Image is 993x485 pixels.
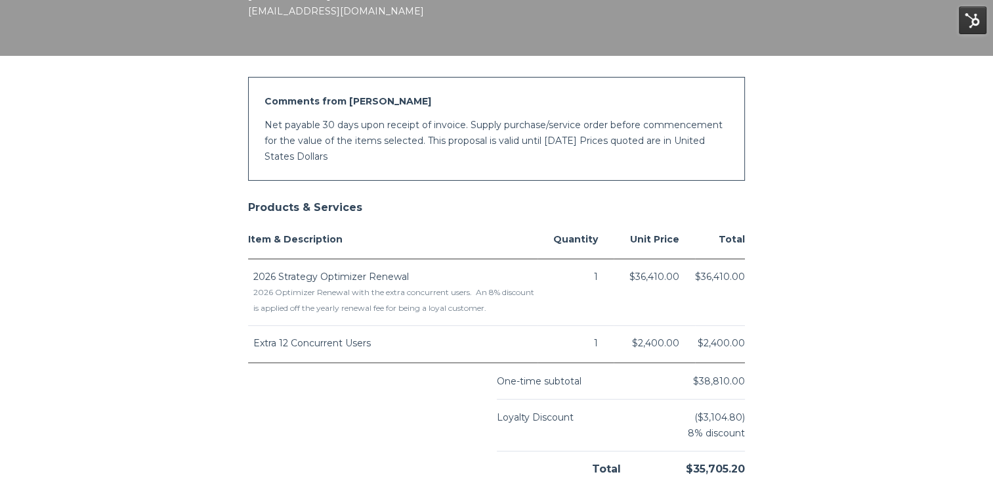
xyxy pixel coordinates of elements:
span: $36,410.00 [629,269,679,285]
span: [EMAIL_ADDRESS][DOMAIN_NAME] [248,5,424,17]
div: One-time subtotal [497,373,581,389]
th: Quantity [538,222,614,259]
td: 1 [538,259,614,326]
img: HubSpot Tools Menu Toggle [959,7,986,34]
span: Extra 12 Concurrent Users [253,337,371,349]
div: $35,705.20 [621,451,745,477]
span: ($3,104.80) [694,409,745,425]
span: $2,400.00 [698,335,745,351]
span: 8% discount [688,425,745,441]
span: $2,400.00 [632,335,679,351]
div: 2026 Optimizer Renewal with the extra concurrent users. An 8% discount is applied off the yearly ... [253,285,538,316]
td: 1 [538,326,614,363]
th: Unit Price [614,222,695,259]
h2: Comments from [PERSON_NAME] [264,93,729,109]
th: Total [695,222,745,259]
span: 2026 Strategy Optimizer Renewal [253,271,409,283]
div: Total [497,451,621,477]
h2: Products & Services [248,201,745,214]
p: Net payable 30 days upon receipt of invoice. Supply purchase/service order before commencement fo... [264,117,729,164]
th: Item & Description [248,222,538,259]
div: Loyalty Discount [497,409,574,441]
span: $36,410.00 [695,269,745,285]
span: $38,810.00 [693,375,745,387]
